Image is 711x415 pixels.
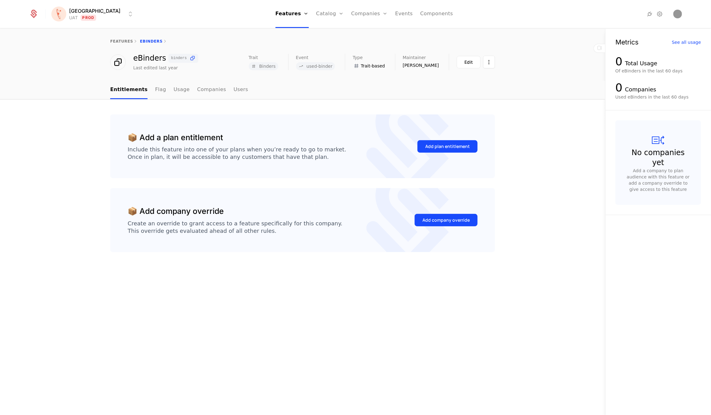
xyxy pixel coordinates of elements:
[128,146,346,161] div: Include this feature into one of your plans when you’re ready to go to market. Once in plan, it w...
[403,55,426,60] span: Maintainer
[615,55,623,68] div: 0
[403,62,439,68] span: [PERSON_NAME]
[673,10,682,18] button: Open user button
[353,55,363,60] span: Type
[672,40,701,44] div: See all usage
[656,10,663,18] a: Settings
[110,81,248,99] ul: Choose Sub Page
[425,143,470,150] div: Add plan entitlement
[673,10,682,18] img: Miloš Janković
[464,59,473,65] div: Edit
[69,15,78,21] div: UAT
[625,85,656,94] div: Companies
[128,205,224,217] div: 📦 Add company override
[155,81,166,99] a: Flag
[133,65,178,71] div: Last edited last year
[361,63,385,69] span: Trait-based
[81,15,97,21] span: Prod
[128,220,342,235] div: Create an override to grant access to a feature specifically for this company. This override gets...
[249,55,258,60] span: Trait
[110,39,133,44] a: features
[483,56,495,68] button: Select action
[296,55,308,60] span: Event
[307,64,333,68] span: used-binder
[625,59,657,68] div: Total Usage
[422,217,470,223] div: Add company override
[69,7,121,15] span: [GEOGRAPHIC_DATA]
[53,7,134,21] button: Select environment
[171,56,186,60] span: binders
[110,81,148,99] a: Entitlements
[625,168,691,192] div: Add a company to plan audience with this feature or add a company override to give access to this...
[415,214,478,226] button: Add company override
[646,10,653,18] a: Integrations
[615,68,701,74] div: Of eBinders in the last 60 days
[133,54,198,63] div: eBinders
[233,81,248,99] a: Users
[110,81,495,99] nav: Main
[174,81,190,99] a: Usage
[417,140,478,153] button: Add plan entitlement
[457,56,481,68] button: Edit
[615,94,701,100] div: Used eBinders in the last 60 days
[51,7,66,21] img: Florence
[259,64,276,68] span: Binders
[615,39,638,45] div: Metrics
[615,81,623,94] div: 0
[628,148,689,168] div: No companies yet
[197,81,226,99] a: Companies
[128,132,223,144] div: 📦 Add a plan entitlement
